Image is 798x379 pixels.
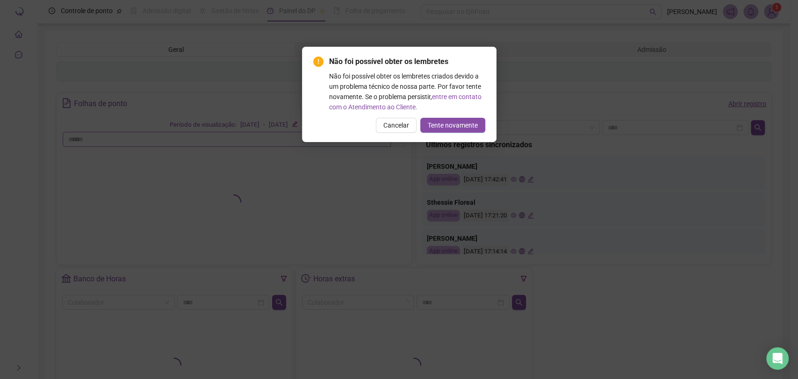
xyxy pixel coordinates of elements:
[329,56,485,67] span: Não foi possível obter os lembretes
[329,93,482,111] a: entre em contato com o Atendimento ao Cliente.
[313,57,324,67] span: exclamation-circle
[329,72,481,100] span: Não foi possível obter os lembretes criados devido a um problema técnico de nossa parte. Por favo...
[766,347,789,370] div: Open Intercom Messenger
[428,120,478,130] span: Tente novamente
[420,118,485,133] button: Tente novamente
[376,118,417,133] button: Cancelar
[383,120,409,130] span: Cancelar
